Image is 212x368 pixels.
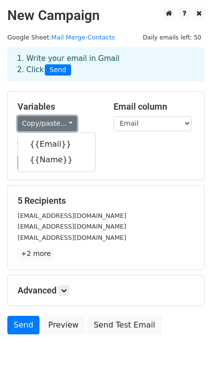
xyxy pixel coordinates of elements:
a: {{Name}} [18,152,95,168]
a: +2 more [18,248,54,260]
a: Copy/paste... [18,116,77,131]
small: [EMAIL_ADDRESS][DOMAIN_NAME] [18,212,126,219]
a: Send [7,316,39,334]
a: Daily emails left: 50 [139,34,205,41]
h5: Advanced [18,285,194,296]
h5: 5 Recipients [18,195,194,206]
span: Send [45,64,71,76]
span: Daily emails left: 50 [139,32,205,43]
h5: Variables [18,101,99,112]
h2: New Campaign [7,7,205,24]
h5: Email column [114,101,195,112]
small: [EMAIL_ADDRESS][DOMAIN_NAME] [18,234,126,241]
small: [EMAIL_ADDRESS][DOMAIN_NAME] [18,223,126,230]
a: Mail Merge-Contacts [51,34,115,41]
div: 1. Write your email in Gmail 2. Click [10,53,202,76]
a: Send Test Email [87,316,161,334]
small: Google Sheet: [7,34,115,41]
iframe: Chat Widget [163,321,212,368]
a: Preview [42,316,85,334]
a: {{Email}} [18,136,95,152]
